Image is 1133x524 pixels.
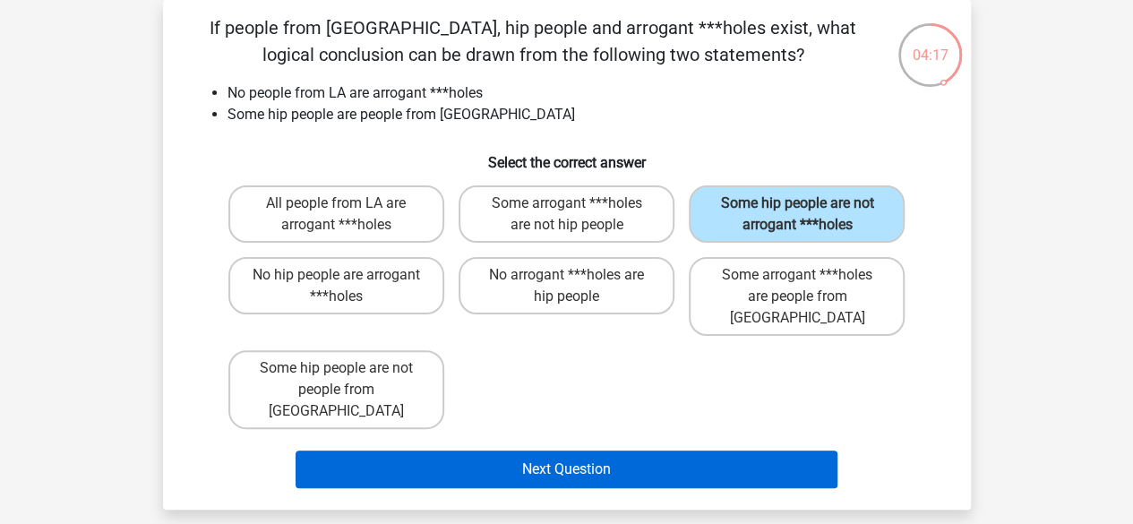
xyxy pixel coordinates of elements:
button: Next Question [296,451,837,488]
label: No hip people are arrogant ***holes [228,257,444,314]
h6: Select the correct answer [192,140,942,171]
li: Some hip people are people from [GEOGRAPHIC_DATA] [227,104,942,125]
label: No arrogant ***holes are hip people [459,257,674,314]
p: If people from [GEOGRAPHIC_DATA], hip people and arrogant ***holes exist, what logical conclusion... [192,14,875,68]
label: Some hip people are not people from [GEOGRAPHIC_DATA] [228,350,444,429]
label: Some arrogant ***holes are people from [GEOGRAPHIC_DATA] [689,257,905,336]
label: Some hip people are not arrogant ***holes [689,185,905,243]
label: Some arrogant ***holes are not hip people [459,185,674,243]
div: 04:17 [897,21,964,66]
label: All people from LA are arrogant ***holes [228,185,444,243]
li: No people from LA are arrogant ***holes [227,82,942,104]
